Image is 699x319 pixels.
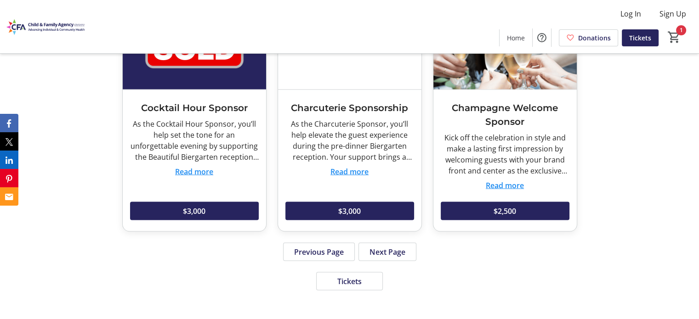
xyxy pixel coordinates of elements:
[486,179,524,190] button: Read more
[613,6,648,21] button: Log In
[578,33,611,43] span: Donations
[441,132,569,176] div: Kick off the celebration in style and make a lasting first impression by welcoming guests with yo...
[507,33,525,43] span: Home
[175,166,213,177] button: Read more
[330,166,369,177] button: Read more
[285,201,414,220] button: $3,000
[130,201,259,220] button: $3,000
[620,8,641,19] span: Log In
[283,242,355,261] button: Previous Page
[130,101,259,114] h3: Cocktail Hour Sponsor
[285,101,414,114] h3: Charcuterie Sponsorship
[666,29,682,45] button: Cart
[338,205,361,216] span: $3,000
[622,29,659,46] a: Tickets
[659,8,686,19] span: Sign Up
[533,28,551,47] button: Help
[316,272,383,290] button: Tickets
[130,118,259,162] div: As the Cocktail Hour Sponsor, you’ll help set the tone for an unforgettable evening by supporting...
[652,6,693,21] button: Sign Up
[294,246,344,257] span: Previous Page
[629,33,651,43] span: Tickets
[441,101,569,128] h3: Champagne Welcome Sponsor
[369,246,405,257] span: Next Page
[441,201,569,220] button: $2,500
[358,242,416,261] button: Next Page
[6,4,87,50] img: Child and Family Agency (CFA)'s Logo
[494,205,516,216] span: $2,500
[500,29,532,46] a: Home
[559,29,618,46] a: Donations
[337,275,362,286] span: Tickets
[285,118,414,162] div: As the Charcuterie Sponsor, you’ll help elevate the guest experience during the pre-dinner Bierga...
[183,205,205,216] span: $3,000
